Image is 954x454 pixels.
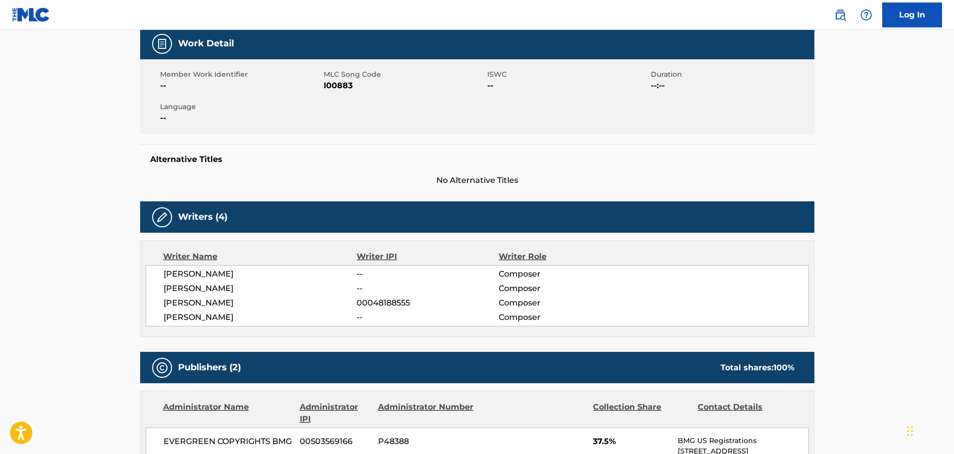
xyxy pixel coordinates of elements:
[300,436,371,448] span: 00503569166
[830,5,850,25] a: Public Search
[698,401,794,425] div: Contact Details
[378,436,475,448] span: P48388
[178,211,227,223] h5: Writers (4)
[856,5,876,25] div: Help
[882,2,942,27] a: Log In
[178,38,234,49] h5: Work Detail
[357,283,498,295] span: --
[651,80,812,92] span: --:--
[164,436,293,448] span: EVERGREEN COPYRIGHTS BMG
[12,7,50,22] img: MLC Logo
[499,311,628,323] span: Composer
[156,211,168,223] img: Writers
[160,69,321,80] span: Member Work Identifier
[164,297,357,309] span: [PERSON_NAME]
[593,436,670,448] span: 37.5%
[150,154,804,164] h5: Alternative Titles
[160,112,321,124] span: --
[499,297,628,309] span: Composer
[378,401,475,425] div: Administrator Number
[324,80,485,92] span: I00883
[357,311,498,323] span: --
[164,268,357,280] span: [PERSON_NAME]
[164,311,357,323] span: [PERSON_NAME]
[773,363,794,372] span: 100 %
[721,362,794,374] div: Total shares:
[357,251,499,263] div: Writer IPI
[178,362,241,373] h5: Publishers (2)
[860,9,872,21] img: help
[140,174,814,186] span: No Alternative Titles
[487,80,648,92] span: --
[499,268,628,280] span: Composer
[300,401,371,425] div: Administrator IPI
[499,251,628,263] div: Writer Role
[163,401,292,425] div: Administrator Name
[156,362,168,374] img: Publishers
[160,80,321,92] span: --
[651,69,812,80] span: Duration
[160,102,321,112] span: Language
[907,416,913,446] div: Drag
[163,251,357,263] div: Writer Name
[904,406,954,454] iframe: Chat Widget
[834,9,846,21] img: search
[324,69,485,80] span: MLC Song Code
[357,297,498,309] span: 00048188555
[593,401,690,425] div: Collection Share
[487,69,648,80] span: ISWC
[156,38,168,50] img: Work Detail
[164,283,357,295] span: [PERSON_NAME]
[678,436,808,446] p: BMG US Registrations
[499,283,628,295] span: Composer
[357,268,498,280] span: --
